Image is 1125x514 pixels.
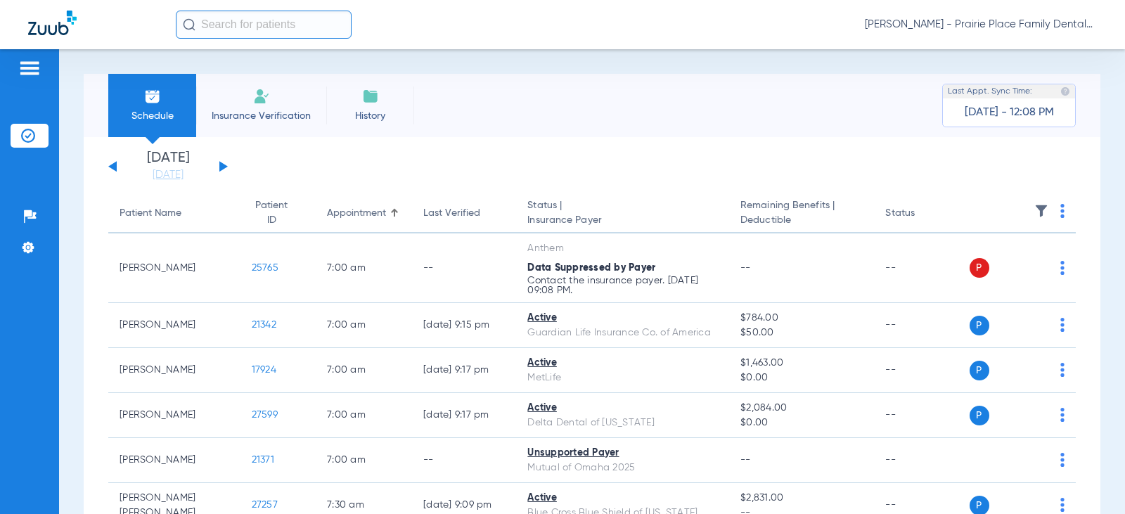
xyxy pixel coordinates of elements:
[1060,498,1065,512] img: group-dot-blue.svg
[327,206,386,221] div: Appointment
[527,371,718,385] div: MetLife
[527,263,655,273] span: Data Suppressed by Payer
[527,326,718,340] div: Guardian Life Insurance Co. of America
[423,206,505,221] div: Last Verified
[252,198,305,228] div: Patient ID
[527,446,718,461] div: Unsupported Payer
[740,311,863,326] span: $784.00
[740,416,863,430] span: $0.00
[252,320,276,330] span: 21342
[119,109,186,123] span: Schedule
[108,393,240,438] td: [PERSON_NAME]
[948,84,1032,98] span: Last Appt. Sync Time:
[1034,204,1048,218] img: filter.svg
[28,11,77,35] img: Zuub Logo
[252,500,278,510] span: 27257
[412,393,516,438] td: [DATE] 9:17 PM
[527,276,718,295] p: Contact the insurance payer. [DATE] 09:08 PM.
[874,438,969,483] td: --
[126,168,210,182] a: [DATE]
[740,356,863,371] span: $1,463.00
[108,348,240,393] td: [PERSON_NAME]
[1060,408,1065,422] img: group-dot-blue.svg
[126,151,210,182] li: [DATE]
[316,438,412,483] td: 7:00 AM
[327,206,401,221] div: Appointment
[865,18,1097,32] span: [PERSON_NAME] - Prairie Place Family Dental
[423,206,480,221] div: Last Verified
[252,365,276,375] span: 17924
[729,194,874,233] th: Remaining Benefits |
[740,491,863,506] span: $2,831.00
[527,416,718,430] div: Delta Dental of [US_STATE]
[120,206,229,221] div: Patient Name
[1060,204,1065,218] img: group-dot-blue.svg
[412,303,516,348] td: [DATE] 9:15 PM
[970,406,989,425] span: P
[740,326,863,340] span: $50.00
[527,356,718,371] div: Active
[144,88,161,105] img: Schedule
[337,109,404,123] span: History
[874,393,969,438] td: --
[527,401,718,416] div: Active
[874,233,969,303] td: --
[740,263,751,273] span: --
[362,88,379,105] img: History
[527,461,718,475] div: Mutual of Omaha 2025
[316,233,412,303] td: 7:00 AM
[252,263,278,273] span: 25765
[527,241,718,256] div: Anthem
[207,109,316,123] span: Insurance Verification
[412,233,516,303] td: --
[965,105,1054,120] span: [DATE] - 12:08 PM
[252,455,274,465] span: 21371
[412,348,516,393] td: [DATE] 9:17 PM
[108,438,240,483] td: [PERSON_NAME]
[1060,453,1065,467] img: group-dot-blue.svg
[740,371,863,385] span: $0.00
[740,401,863,416] span: $2,084.00
[1060,86,1070,96] img: last sync help info
[108,233,240,303] td: [PERSON_NAME]
[970,316,989,335] span: P
[740,455,751,465] span: --
[120,206,181,221] div: Patient Name
[874,194,969,233] th: Status
[316,393,412,438] td: 7:00 AM
[252,198,292,228] div: Patient ID
[252,410,278,420] span: 27599
[183,18,195,31] img: Search Icon
[874,348,969,393] td: --
[527,213,718,228] span: Insurance Payer
[740,213,863,228] span: Deductible
[1060,261,1065,275] img: group-dot-blue.svg
[316,303,412,348] td: 7:00 AM
[176,11,352,39] input: Search for patients
[1060,318,1065,332] img: group-dot-blue.svg
[527,311,718,326] div: Active
[108,303,240,348] td: [PERSON_NAME]
[18,60,41,77] img: hamburger-icon
[253,88,270,105] img: Manual Insurance Verification
[412,438,516,483] td: --
[1060,363,1065,377] img: group-dot-blue.svg
[527,491,718,506] div: Active
[874,303,969,348] td: --
[970,361,989,380] span: P
[516,194,729,233] th: Status |
[316,348,412,393] td: 7:00 AM
[970,258,989,278] span: P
